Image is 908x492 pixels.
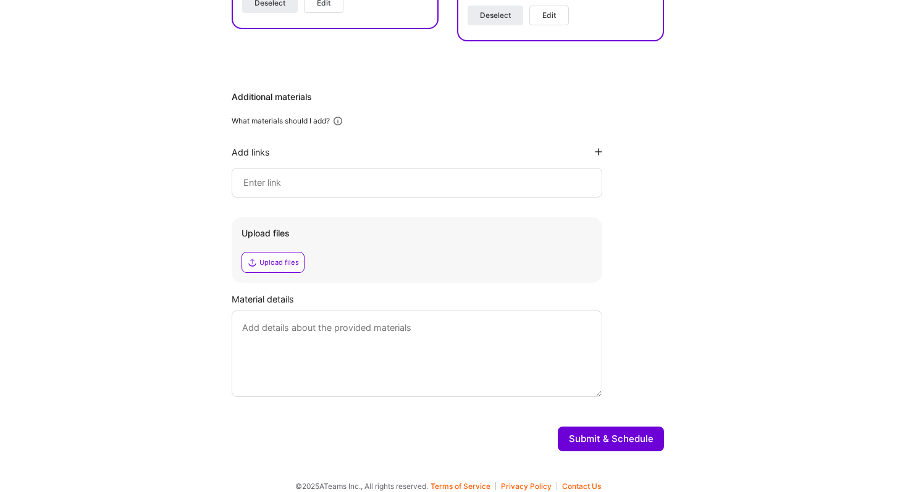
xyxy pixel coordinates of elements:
[480,10,511,21] span: Deselect
[562,482,601,490] button: Contact Us
[242,227,592,240] div: Upload files
[529,6,569,25] button: Edit
[242,175,592,190] input: Enter link
[542,10,556,21] span: Edit
[468,6,523,25] button: Deselect
[232,91,664,103] div: Additional materials
[259,257,299,267] div: Upload files
[232,293,664,306] div: Material details
[247,257,257,267] i: icon Upload2
[232,116,330,126] div: What materials should I add?
[501,482,557,490] button: Privacy Policy
[332,115,343,127] i: icon Info
[431,482,496,490] button: Terms of Service
[232,146,270,158] div: Add links
[595,148,602,156] i: icon PlusBlackFlat
[558,427,664,451] button: Submit & Schedule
